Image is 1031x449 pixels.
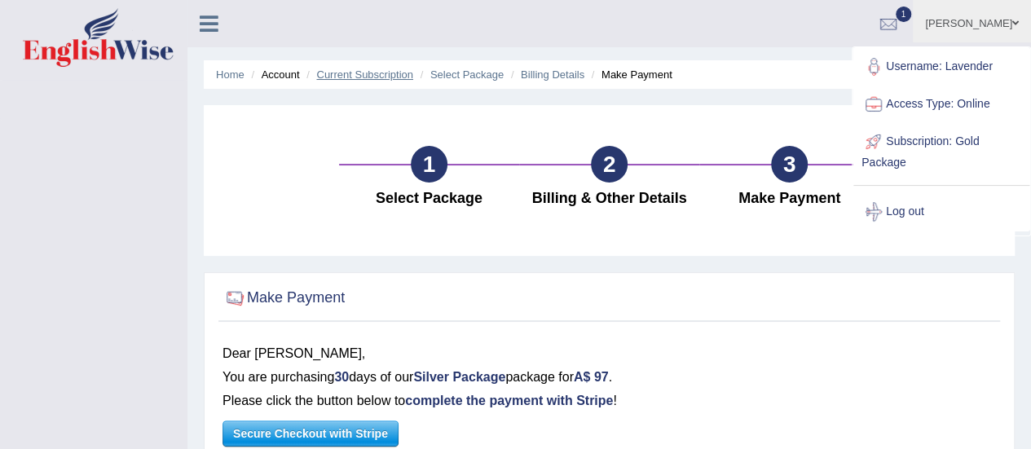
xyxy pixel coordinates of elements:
a: Home [216,68,245,81]
a: Access Type: Online [853,86,1029,123]
b: Silver Package [413,370,505,384]
div: 3 [771,146,808,183]
div: 2 [591,146,628,183]
a: Billing Details [521,68,584,81]
li: Make Payment [588,67,672,82]
span: 1 [896,7,912,22]
h4: Select Package [347,191,511,207]
h4: Billing & Other Details [527,191,691,207]
a: Subscription: Gold Package [853,123,1029,178]
a: Username: Lavender [853,48,1029,86]
a: Current Subscription [316,68,413,81]
div: Dear [PERSON_NAME], [223,342,996,366]
h4: Make Payment [707,191,871,207]
li: Account [247,67,299,82]
h2: Make Payment [223,286,345,310]
div: 1 [411,146,447,183]
button: Secure Checkout with Stripe [223,420,399,447]
b: 30 [334,370,349,384]
a: Select Package [430,68,504,81]
p: You are purchasing days of our package for . Please click the button below to ! [223,366,996,413]
b: complete the payment with Stripe [405,394,613,407]
a: Log out [853,193,1029,231]
span: Secure Checkout with Stripe [223,421,398,446]
b: A$ 97 [574,370,609,384]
